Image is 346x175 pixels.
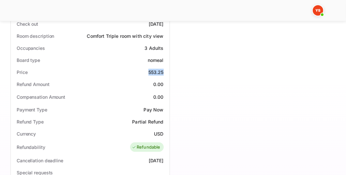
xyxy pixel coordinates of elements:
[17,45,45,51] div: Occupancies
[17,57,40,64] div: Board type
[148,57,164,64] div: nomeal
[17,81,50,88] div: Refund Amount
[148,69,164,76] div: 553.25
[17,106,47,113] div: Payment Type
[17,144,45,151] div: Refundability
[17,69,28,76] div: Price
[154,130,163,137] div: USD
[17,157,63,164] div: Cancellation deadline
[132,144,160,151] div: Refundable
[144,45,163,51] div: 3 Adults
[149,157,164,164] div: [DATE]
[153,81,164,88] div: 0.00
[17,94,65,100] div: Compensation Amount
[17,21,38,27] div: Check out
[143,106,163,113] div: Pay Now
[313,5,323,16] img: Yandex Support
[87,33,163,39] div: Comfort Triple room with city view
[17,130,36,137] div: Currency
[17,118,44,125] div: Refund Type
[149,21,164,27] div: [DATE]
[153,94,164,100] div: 0.00
[132,118,163,125] div: Partial Refund
[17,33,54,39] div: Room description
